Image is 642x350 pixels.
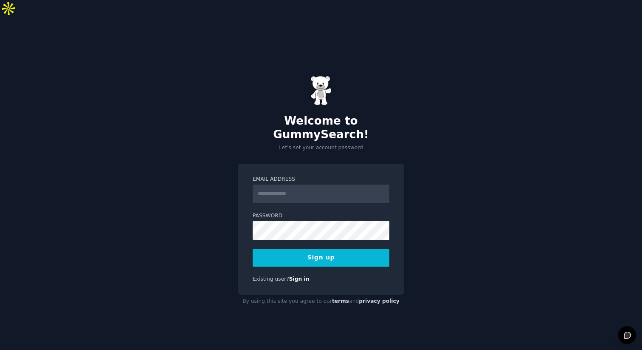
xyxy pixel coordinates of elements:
span: Existing user? [253,276,289,282]
label: Email Address [253,176,389,183]
div: By using this site you agree to our and [238,295,404,308]
h2: Welcome to GummySearch! [238,114,404,141]
p: Let's set your account password [238,144,404,152]
a: Sign in [289,276,310,282]
a: privacy policy [359,298,400,304]
button: Sign up [253,249,389,267]
a: terms [332,298,349,304]
img: Gummy Bear [310,76,332,105]
label: Password [253,212,389,220]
